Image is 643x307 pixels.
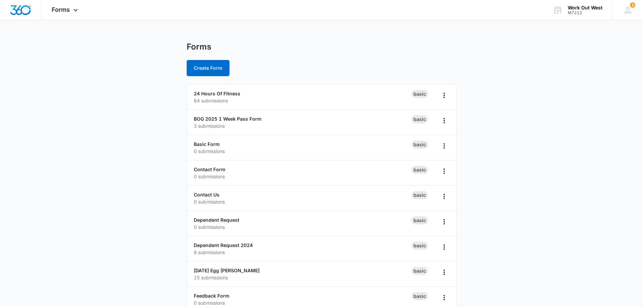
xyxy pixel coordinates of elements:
p: 0 submissions [194,299,411,306]
p: 0 submissions [194,148,411,155]
button: Overflow Menu [439,115,450,126]
a: Dependent Request [194,217,239,223]
a: Basic Form [194,141,220,147]
span: Forms [52,6,70,13]
button: Overflow Menu [439,90,450,101]
a: BOG 2025 1 Week Pass Form [194,116,262,122]
p: 0 submissions [194,223,411,231]
h1: Forms [187,42,211,52]
a: Feedback Form [194,293,230,299]
p: 0 submissions [194,173,411,180]
button: Overflow Menu [439,292,450,303]
div: account name [568,5,602,10]
div: Basic [411,292,428,300]
div: Basic [411,191,428,199]
p: 15 submissions [194,274,411,281]
button: Overflow Menu [439,191,450,202]
div: Basic [411,166,428,174]
div: Basic [411,141,428,149]
button: Overflow Menu [439,166,450,177]
div: notifications count [630,2,635,8]
button: Overflow Menu [439,242,450,252]
button: Create Form [187,60,230,76]
p: 0 submissions [194,198,411,205]
div: account id [568,10,602,15]
a: 24 Hours Of Fitness [194,91,240,96]
a: Contact Form [194,166,225,172]
button: Overflow Menu [439,267,450,278]
a: Contact Us [194,192,219,197]
button: Overflow Menu [439,216,450,227]
span: 3 [630,2,635,8]
button: Overflow Menu [439,141,450,151]
a: Dependent Request 2024 [194,242,253,248]
div: Basic [411,267,428,275]
div: Basic [411,216,428,224]
p: 64 submissions [194,97,411,104]
div: Basic [411,242,428,250]
div: Basic [411,115,428,123]
a: [DATE] Egg [PERSON_NAME] [194,268,260,273]
p: 3 submissions [194,122,411,129]
div: Basic [411,90,428,98]
p: 8 submissions [194,249,411,256]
